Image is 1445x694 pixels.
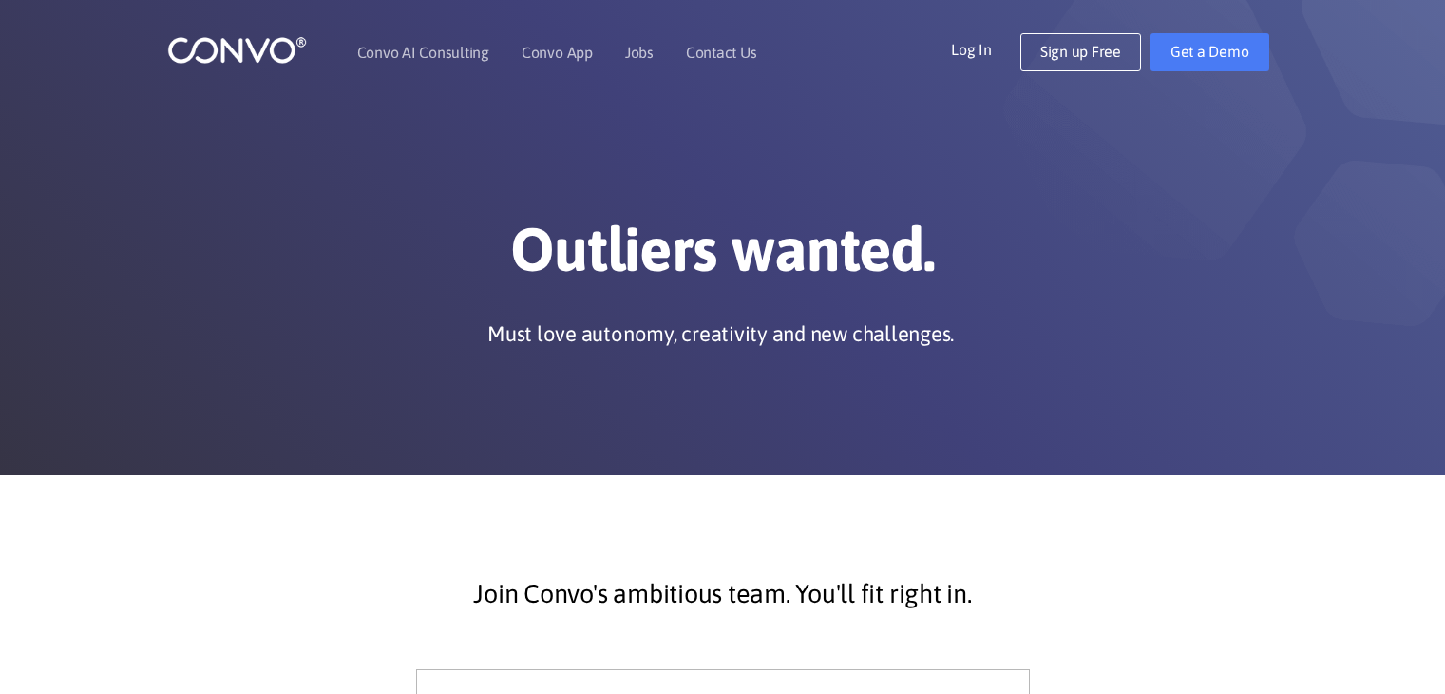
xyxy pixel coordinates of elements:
[1150,33,1269,71] a: Get a Demo
[196,213,1250,300] h1: Outliers wanted.
[686,45,757,60] a: Contact Us
[625,45,654,60] a: Jobs
[210,570,1236,618] p: Join Convo's ambitious team. You'll fit right in.
[357,45,489,60] a: Convo AI Consulting
[522,45,593,60] a: Convo App
[487,319,954,348] p: Must love autonomy, creativity and new challenges.
[1020,33,1141,71] a: Sign up Free
[167,35,307,65] img: logo_1.png
[951,33,1020,64] a: Log In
